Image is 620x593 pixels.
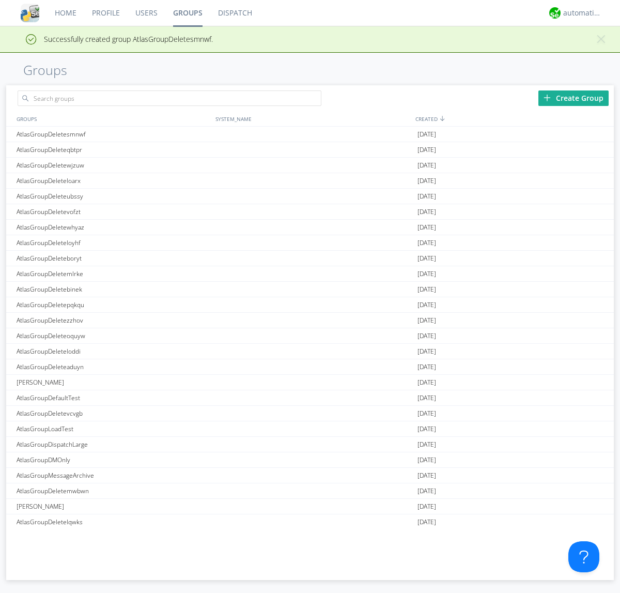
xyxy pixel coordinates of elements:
[6,406,614,421] a: AtlasGroupDeletevcvgb[DATE]
[417,173,436,189] span: [DATE]
[417,390,436,406] span: [DATE]
[6,142,614,158] a: AtlasGroupDeleteqbtpr[DATE]
[14,158,213,173] div: AtlasGroupDeletewjzuw
[14,390,213,405] div: AtlasGroupDefaultTest
[6,359,614,375] a: AtlasGroupDeleteaduyn[DATE]
[6,437,614,452] a: AtlasGroupDispatchLarge[DATE]
[14,189,213,204] div: AtlasGroupDeleteubssy
[14,173,213,188] div: AtlasGroupDeleteloarx
[544,94,551,101] img: plus.svg
[14,359,213,374] div: AtlasGroupDeleteaduyn
[417,421,436,437] span: [DATE]
[14,204,213,219] div: AtlasGroupDeletevofzt
[213,111,413,126] div: SYSTEM_NAME
[6,173,614,189] a: AtlasGroupDeleteloarx[DATE]
[417,297,436,313] span: [DATE]
[14,251,213,266] div: AtlasGroupDeleteboryt
[6,235,614,251] a: AtlasGroupDeleteloyhf[DATE]
[6,390,614,406] a: AtlasGroupDefaultTest[DATE]
[14,452,213,467] div: AtlasGroupDMOnly
[6,220,614,235] a: AtlasGroupDeletewhyaz[DATE]
[14,406,213,421] div: AtlasGroupDeletevcvgb
[6,421,614,437] a: AtlasGroupLoadTest[DATE]
[21,4,39,22] img: cddb5a64eb264b2086981ab96f4c1ba7
[14,437,213,452] div: AtlasGroupDispatchLarge
[417,127,436,142] span: [DATE]
[6,483,614,499] a: AtlasGroupDeletemwbwn[DATE]
[417,266,436,282] span: [DATE]
[6,266,614,282] a: AtlasGroupDeletemlrke[DATE]
[6,282,614,297] a: AtlasGroupDeletebinek[DATE]
[14,235,213,250] div: AtlasGroupDeleteloyhf
[417,514,436,530] span: [DATE]
[14,468,213,483] div: AtlasGroupMessageArchive
[6,204,614,220] a: AtlasGroupDeletevofzt[DATE]
[14,328,213,343] div: AtlasGroupDeleteoquyw
[6,328,614,344] a: AtlasGroupDeleteoquyw[DATE]
[417,282,436,297] span: [DATE]
[413,111,614,126] div: CREATED
[6,189,614,204] a: AtlasGroupDeleteubssy[DATE]
[14,375,213,390] div: [PERSON_NAME]
[14,483,213,498] div: AtlasGroupDeletemwbwn
[417,344,436,359] span: [DATE]
[538,90,609,106] div: Create Group
[6,375,614,390] a: [PERSON_NAME][DATE]
[549,7,561,19] img: d2d01cd9b4174d08988066c6d424eccd
[417,468,436,483] span: [DATE]
[417,204,436,220] span: [DATE]
[14,220,213,235] div: AtlasGroupDeletewhyaz
[417,142,436,158] span: [DATE]
[417,359,436,375] span: [DATE]
[14,421,213,436] div: AtlasGroupLoadTest
[563,8,602,18] div: automation+atlas
[417,437,436,452] span: [DATE]
[14,127,213,142] div: AtlasGroupDeletesmnwf
[417,313,436,328] span: [DATE]
[6,499,614,514] a: [PERSON_NAME][DATE]
[6,251,614,266] a: AtlasGroupDeleteboryt[DATE]
[417,189,436,204] span: [DATE]
[417,452,436,468] span: [DATE]
[568,541,599,572] iframe: Toggle Customer Support
[417,483,436,499] span: [DATE]
[14,499,213,514] div: [PERSON_NAME]
[14,142,213,157] div: AtlasGroupDeleteqbtpr
[6,514,614,530] a: AtlasGroupDeletelqwks[DATE]
[14,344,213,359] div: AtlasGroupDeleteloddi
[6,313,614,328] a: AtlasGroupDeletezzhov[DATE]
[417,375,436,390] span: [DATE]
[6,127,614,142] a: AtlasGroupDeletesmnwf[DATE]
[417,235,436,251] span: [DATE]
[6,344,614,359] a: AtlasGroupDeleteloddi[DATE]
[6,158,614,173] a: AtlasGroupDeletewjzuw[DATE]
[14,266,213,281] div: AtlasGroupDeletemlrke
[8,34,213,44] span: Successfully created group AtlasGroupDeletesmnwf.
[6,452,614,468] a: AtlasGroupDMOnly[DATE]
[18,90,321,106] input: Search groups
[417,328,436,344] span: [DATE]
[6,297,614,313] a: AtlasGroupDeletepqkqu[DATE]
[14,111,210,126] div: GROUPS
[6,468,614,483] a: AtlasGroupMessageArchive[DATE]
[417,220,436,235] span: [DATE]
[14,297,213,312] div: AtlasGroupDeletepqkqu
[417,158,436,173] span: [DATE]
[14,514,213,529] div: AtlasGroupDeletelqwks
[14,282,213,297] div: AtlasGroupDeletebinek
[14,313,213,328] div: AtlasGroupDeletezzhov
[417,499,436,514] span: [DATE]
[417,406,436,421] span: [DATE]
[417,251,436,266] span: [DATE]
